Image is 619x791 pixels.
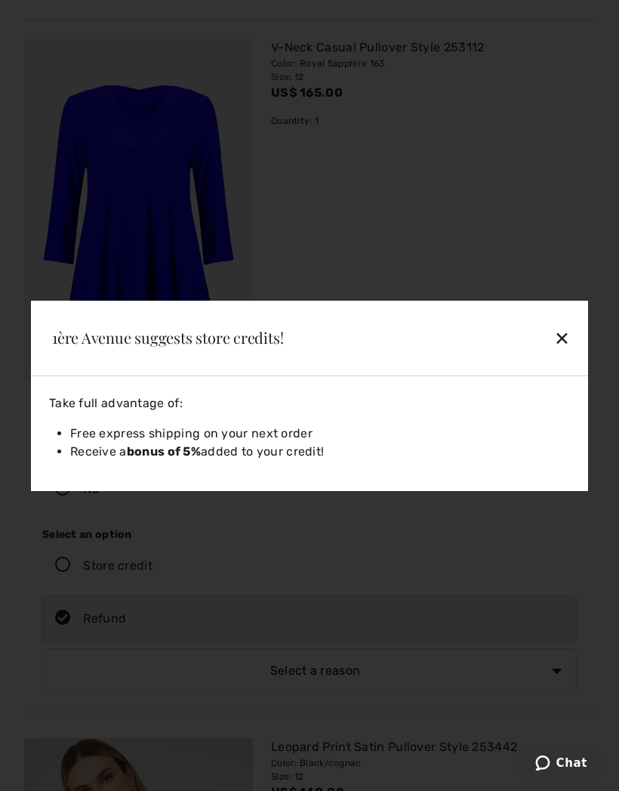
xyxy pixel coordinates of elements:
[519,746,604,783] iframe: Opens a widget where you can chat to one of our agents
[52,330,434,345] h3: 1ère Avenue suggests store credits!
[70,443,570,461] li: Receive a added to your credit!
[49,394,570,412] div: Take full advantage of:
[452,322,577,354] div: ✕
[127,444,201,459] strong: bonus of 5%
[70,425,570,443] li: Free express shipping on your next order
